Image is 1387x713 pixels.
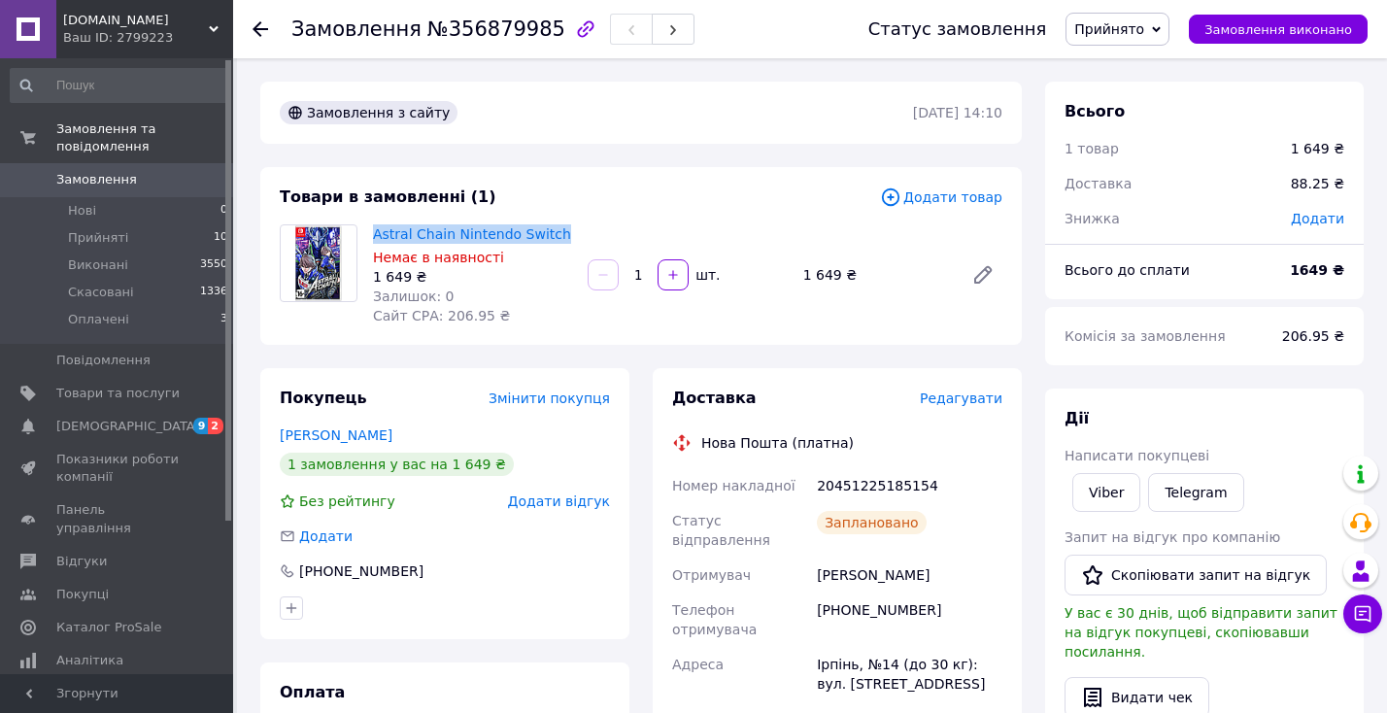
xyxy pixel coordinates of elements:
[795,261,956,289] div: 1 649 ₴
[672,478,795,493] span: Номер накладної
[1065,448,1209,463] span: Написати покупцеві
[253,19,268,39] div: Повернутися назад
[1279,162,1356,205] div: 88.25 ₴
[1065,102,1125,120] span: Всього
[56,171,137,188] span: Замовлення
[489,390,610,406] span: Змінити покупця
[813,468,1006,503] div: 20451225185154
[1204,22,1352,37] span: Замовлення виконано
[220,311,227,328] span: 3
[1290,262,1344,278] b: 1649 ₴
[280,427,392,443] a: [PERSON_NAME]
[56,501,180,536] span: Панель управління
[1065,409,1089,427] span: Дії
[1065,262,1190,278] span: Всього до сплати
[373,267,572,287] div: 1 649 ₴
[508,493,610,509] span: Додати відгук
[280,389,367,407] span: Покупець
[291,17,422,41] span: Замовлення
[817,511,927,534] div: Заплановано
[68,311,129,328] span: Оплачені
[56,451,180,486] span: Показники роботи компанії
[813,647,1006,701] div: Ірпінь, №14 (до 30 кг): вул. [STREET_ADDRESS]
[691,265,722,285] div: шт.
[68,202,96,220] span: Нові
[1148,473,1243,512] a: Telegram
[696,433,859,453] div: Нова Пошта (платна)
[1065,529,1280,545] span: Запит на відгук про компанію
[1065,176,1132,191] span: Доставка
[672,389,757,407] span: Доставка
[672,602,757,637] span: Телефон отримувача
[10,68,229,103] input: Пошук
[295,225,343,301] img: Astral Chain Nintendo Switch
[1189,15,1368,44] button: Замовлення виконано
[280,453,514,476] div: 1 замовлення у вас на 1 649 ₴
[672,513,770,548] span: Статус відправлення
[373,250,504,265] span: Немає в наявності
[1343,594,1382,633] button: Чат з покупцем
[200,256,227,274] span: 3550
[56,619,161,636] span: Каталог ProSale
[56,652,123,669] span: Аналітика
[280,101,457,124] div: Замовлення з сайту
[1282,328,1344,344] span: 206.95 ₴
[672,567,751,583] span: Отримувач
[913,105,1002,120] time: [DATE] 14:10
[1065,605,1337,660] span: У вас є 30 днів, щоб відправити запит на відгук покупцеві, скопіювавши посилання.
[63,12,209,29] span: pristavki.shop
[672,657,724,672] span: Адреса
[427,17,565,41] span: №356879985
[813,558,1006,593] div: [PERSON_NAME]
[280,187,496,206] span: Товари в замовленні (1)
[299,493,395,509] span: Без рейтингу
[297,561,425,581] div: [PHONE_NUMBER]
[868,19,1047,39] div: Статус замовлення
[56,586,109,603] span: Покупці
[68,229,128,247] span: Прийняті
[373,289,455,304] span: Залишок: 0
[220,202,227,220] span: 0
[1291,211,1344,226] span: Додати
[1065,328,1226,344] span: Комісія за замовлення
[208,418,223,434] span: 2
[68,284,134,301] span: Скасовані
[280,683,345,701] span: Оплата
[214,229,227,247] span: 10
[56,553,107,570] span: Відгуки
[193,418,209,434] span: 9
[920,390,1002,406] span: Редагувати
[63,29,233,47] div: Ваш ID: 2799223
[200,284,227,301] span: 1336
[880,187,1002,208] span: Додати товар
[56,385,180,402] span: Товари та послуги
[1065,211,1120,226] span: Знижка
[1065,141,1119,156] span: 1 товар
[1291,139,1344,158] div: 1 649 ₴
[56,120,233,155] span: Замовлення та повідомлення
[1065,555,1327,595] button: Скопіювати запит на відгук
[964,255,1002,294] a: Редагувати
[813,593,1006,647] div: [PHONE_NUMBER]
[1074,21,1144,37] span: Прийнято
[373,226,571,242] a: Astral Chain Nintendo Switch
[299,528,353,544] span: Додати
[56,418,200,435] span: [DEMOGRAPHIC_DATA]
[373,308,510,323] span: Сайт СРА: 206.95 ₴
[56,352,151,369] span: Повідомлення
[1072,473,1140,512] a: Viber
[68,256,128,274] span: Виконані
